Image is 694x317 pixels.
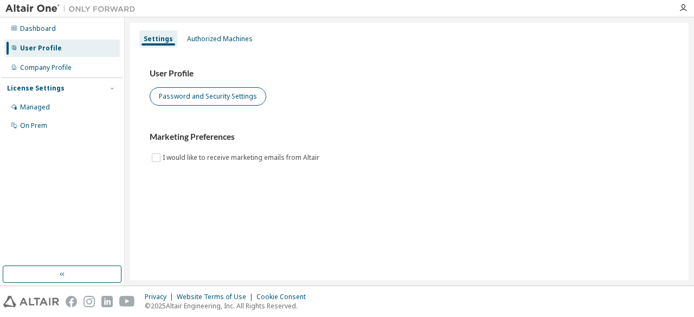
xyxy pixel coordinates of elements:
div: On Prem [20,121,47,130]
p: © 2025 Altair Engineering, Inc. All Rights Reserved. [145,301,312,310]
div: Cookie Consent [256,293,312,301]
div: Company Profile [20,63,72,72]
h3: User Profile [150,68,669,79]
div: Authorized Machines [187,35,253,43]
div: Privacy [145,293,177,301]
img: instagram.svg [83,296,95,307]
div: Dashboard [20,24,56,33]
div: Website Terms of Use [177,293,256,301]
div: Settings [144,35,173,43]
div: User Profile [20,44,62,53]
img: facebook.svg [66,296,77,307]
div: License Settings [7,84,65,93]
img: Altair One [5,3,141,14]
img: youtube.svg [119,296,135,307]
div: Managed [20,103,50,112]
h3: Marketing Preferences [150,132,669,143]
img: altair_logo.svg [3,296,59,307]
img: linkedin.svg [101,296,113,307]
label: I would like to receive marketing emails from Altair [163,151,322,164]
button: Password and Security Settings [150,87,266,106]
